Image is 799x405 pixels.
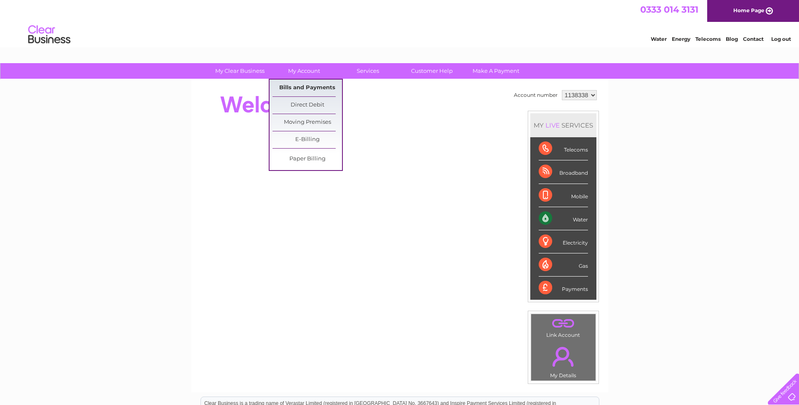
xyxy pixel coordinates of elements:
[530,113,596,137] div: MY SERVICES
[273,114,342,131] a: Moving Premises
[273,97,342,114] a: Direct Debit
[28,22,71,48] img: logo.png
[640,4,698,15] a: 0333 014 3131
[273,151,342,168] a: Paper Billing
[539,160,588,184] div: Broadband
[461,63,531,79] a: Make A Payment
[533,342,593,371] a: .
[539,277,588,299] div: Payments
[397,63,467,79] a: Customer Help
[539,137,588,160] div: Telecoms
[512,88,560,102] td: Account number
[539,184,588,207] div: Mobile
[273,131,342,148] a: E-Billing
[651,36,667,42] a: Water
[533,316,593,331] a: .
[273,80,342,96] a: Bills and Payments
[695,36,721,42] a: Telecoms
[771,36,791,42] a: Log out
[743,36,764,42] a: Contact
[726,36,738,42] a: Blog
[539,230,588,253] div: Electricity
[333,63,403,79] a: Services
[539,207,588,230] div: Water
[539,253,588,277] div: Gas
[205,63,275,79] a: My Clear Business
[531,314,596,340] td: Link Account
[269,63,339,79] a: My Account
[544,121,561,129] div: LIVE
[201,5,599,41] div: Clear Business is a trading name of Verastar Limited (registered in [GEOGRAPHIC_DATA] No. 3667643...
[672,36,690,42] a: Energy
[531,340,596,381] td: My Details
